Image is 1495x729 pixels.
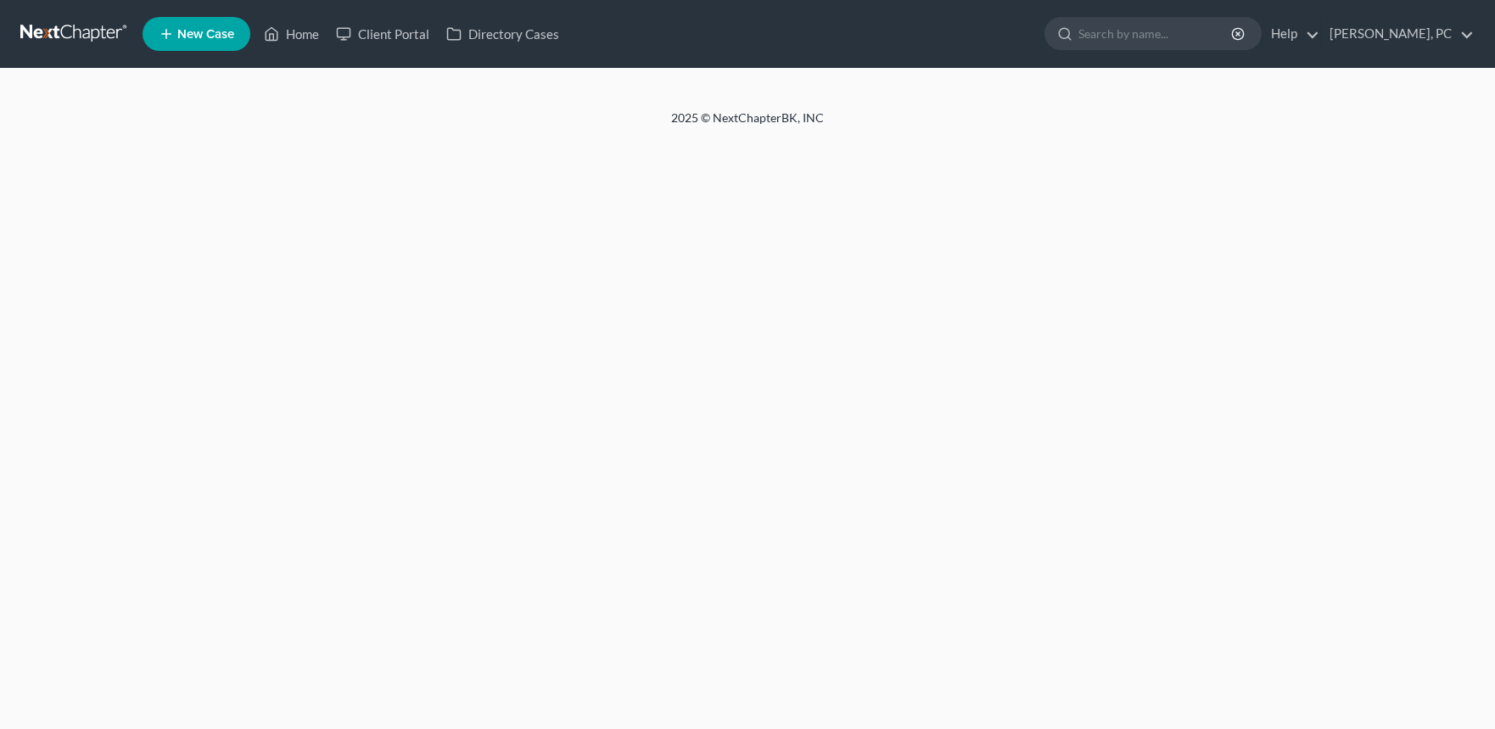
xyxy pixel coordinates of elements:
[255,19,328,49] a: Home
[177,28,234,41] span: New Case
[1263,19,1319,49] a: Help
[1078,18,1234,49] input: Search by name...
[438,19,568,49] a: Directory Cases
[264,109,1231,140] div: 2025 © NextChapterBK, INC
[1321,19,1474,49] a: [PERSON_NAME], PC
[328,19,438,49] a: Client Portal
